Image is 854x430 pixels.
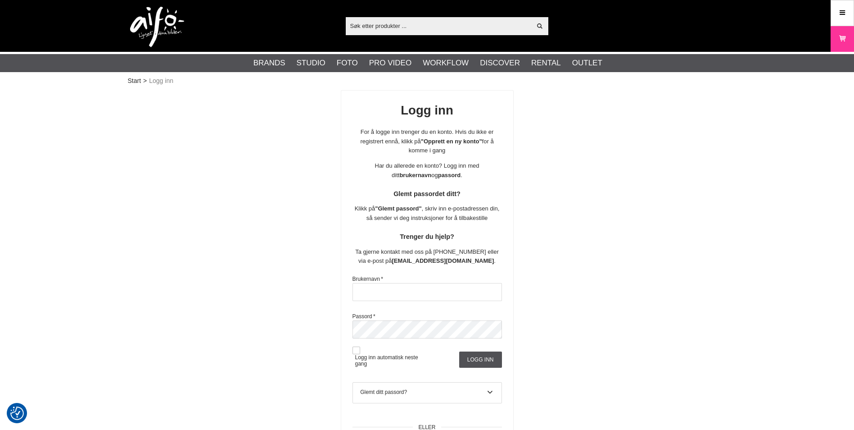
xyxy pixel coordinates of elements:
[375,205,421,212] strong: "Glemt passord"
[128,76,141,86] a: Start
[352,161,502,180] p: Har du allerede en konto? Logg inn med ditt og .
[352,247,502,266] p: Ta gjerne kontakt med oss på [PHONE_NUMBER] eller via e-post på .
[352,313,375,320] label: Passord
[337,57,358,69] a: Foto
[352,276,383,282] label: Brukernavn
[393,190,461,197] strong: Glemt passordet ditt?
[369,57,411,69] a: Pro Video
[392,257,494,264] strong: [EMAIL_ADDRESS][DOMAIN_NAME]
[253,57,285,69] a: Brands
[572,57,602,69] a: Outlet
[10,407,24,420] img: Revisit consent button
[130,7,184,47] img: logo.png
[423,57,469,69] a: Workflow
[352,354,427,367] label: Logg inn automatisk neste gang
[399,172,431,178] strong: brukernavn
[149,76,173,86] span: Logg inn
[346,19,532,32] input: Søk etter produkter ...
[480,57,520,69] a: Discover
[10,405,24,421] button: Samtykkepreferanser
[400,233,454,240] strong: Trenger du hjelp?
[360,388,494,396] div: Glemt ditt passord?
[438,172,461,178] strong: passord
[352,102,502,119] h1: Logg inn
[421,138,482,145] strong: "Opprett en ny konto"
[297,57,325,69] a: Studio
[459,352,502,368] input: Logg inn
[352,204,502,223] p: Klikk på , skriv inn e-postadressen din, så sender vi deg instruksjoner for å tilbakestille
[352,128,502,156] p: For å logge inn trenger du en konto. Hvis du ikke er registrert ennå, klikk på for å komme i gang
[143,76,147,86] span: >
[531,57,561,69] a: Rental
